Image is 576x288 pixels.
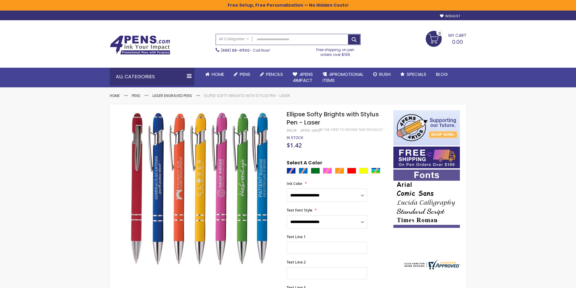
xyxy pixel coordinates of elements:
a: Laser Engraved Pens [152,93,192,98]
span: Rush [379,71,391,77]
div: Green [311,168,320,174]
span: Specials [407,71,426,77]
a: Home [110,93,120,98]
a: All Categories [216,34,252,44]
div: Availability [287,135,303,140]
span: In stock [287,135,303,140]
a: Pens [132,93,140,98]
span: Blog [436,71,448,77]
span: 0.00 [452,38,463,46]
div: Yellow [359,168,368,174]
a: Pens [229,68,255,81]
img: Free shipping on orders over $199 [393,147,460,168]
div: Free shipping on pen orders over $199 [310,45,361,57]
span: 4Pens 4impact [293,71,313,83]
span: 0 [438,31,441,36]
a: Be the first to review this product [319,128,383,132]
span: Text Font Style [287,208,312,213]
img: 4pens 4 kids [393,110,460,145]
a: Home [200,68,229,81]
img: 4pens.com widget logo [403,259,460,270]
img: font-personalization-examples [393,170,460,228]
a: Rush [368,68,395,81]
img: 4Pens Custom Pens and Promotional Products [110,35,170,55]
span: Ellipse Softy Brights with Stylus Pen - Laser [287,110,379,127]
div: 4PGS-LMQ [300,128,319,133]
a: (888) 88-4PENS [221,48,250,53]
span: Ink Color [287,181,302,186]
strong: SKU [287,128,298,133]
div: Red [347,168,356,174]
span: Pencils [266,71,283,77]
span: Text Line 2 [287,260,306,265]
a: 4Pens4impact [288,68,318,87]
span: Pens [240,71,250,77]
a: Pencils [255,68,288,81]
a: 4pens.com certificate URL [403,266,460,271]
a: Wishlist [440,14,460,18]
span: Text Line 1 [287,234,306,239]
span: - Call Now! [221,48,270,53]
img: Ellipse Softy Brights with Stylus Pen - Laser [122,109,279,266]
a: Specials [395,68,431,81]
li: Ellipse Softy Brights with Stylus Pen - Laser [204,93,290,98]
a: Blog [431,68,453,81]
span: All Categories [219,37,249,41]
span: Home [212,71,224,77]
div: All Categories [110,68,194,86]
span: 4PROMOTIONAL ITEMS [323,71,363,83]
span: $1.42 [287,141,302,149]
a: 4PROMOTIONALITEMS [318,68,368,87]
a: 0.00 0 [426,31,467,46]
span: Select A Color [287,160,322,168]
